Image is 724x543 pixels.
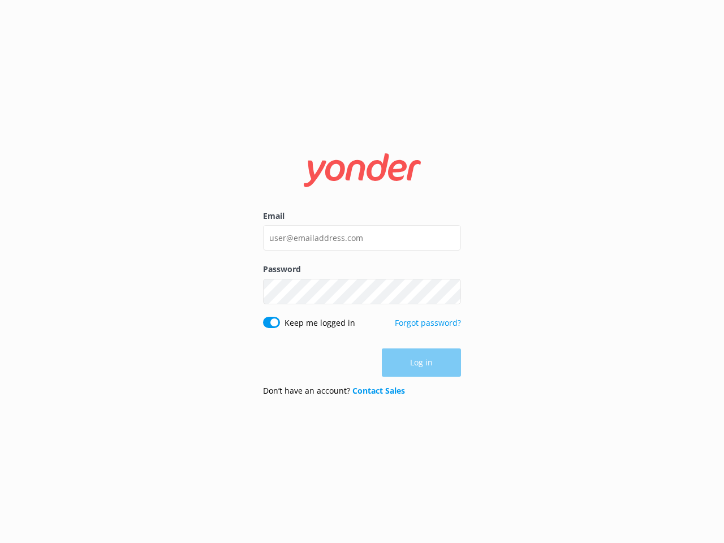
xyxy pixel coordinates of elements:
label: Keep me logged in [285,317,355,329]
a: Contact Sales [352,385,405,396]
input: user@emailaddress.com [263,225,461,251]
a: Forgot password? [395,317,461,328]
label: Email [263,210,461,222]
button: Show password [438,280,461,303]
label: Password [263,263,461,275]
p: Don’t have an account? [263,385,405,397]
